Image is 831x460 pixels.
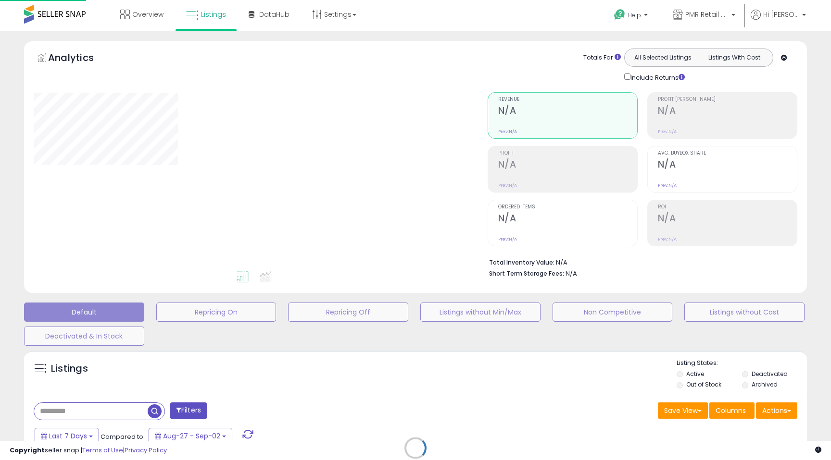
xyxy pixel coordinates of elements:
h5: Analytics [48,51,113,67]
b: Total Inventory Value: [489,258,554,266]
div: seller snap | | [10,446,167,455]
button: Repricing On [156,303,277,322]
button: Default [24,303,144,322]
h2: N/A [498,159,637,172]
h2: N/A [658,159,797,172]
span: DataHub [259,10,290,19]
a: Hi [PERSON_NAME] [751,10,806,31]
strong: Copyright [10,446,45,455]
div: Totals For [583,53,621,62]
span: Avg. Buybox Share [658,151,797,156]
span: Profit [PERSON_NAME] [658,97,797,102]
button: Listings With Cost [698,51,770,64]
small: Prev: N/A [658,129,677,134]
span: Ordered Items [498,205,637,210]
a: Help [606,1,657,31]
small: Prev: N/A [658,236,677,242]
h2: N/A [658,213,797,226]
small: Prev: N/A [498,182,517,188]
b: Short Term Storage Fees: [489,269,564,278]
li: N/A [489,256,790,267]
small: Prev: N/A [658,182,677,188]
div: Include Returns [617,72,696,83]
h2: N/A [498,213,637,226]
span: Revenue [498,97,637,102]
span: ROI [658,205,797,210]
h2: N/A [658,105,797,118]
small: Prev: N/A [498,129,517,134]
button: All Selected Listings [627,51,699,64]
button: Repricing Off [288,303,408,322]
span: Hi [PERSON_NAME] [763,10,799,19]
small: Prev: N/A [498,236,517,242]
span: Listings [201,10,226,19]
h2: N/A [498,105,637,118]
span: N/A [566,269,577,278]
i: Get Help [614,9,626,21]
button: Listings without Cost [684,303,805,322]
button: Non Competitive [553,303,673,322]
button: Listings without Min/Max [420,303,541,322]
button: Deactivated & In Stock [24,327,144,346]
span: Overview [132,10,164,19]
span: Help [628,11,641,19]
span: PMR Retail USA LLC [685,10,729,19]
span: Profit [498,151,637,156]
